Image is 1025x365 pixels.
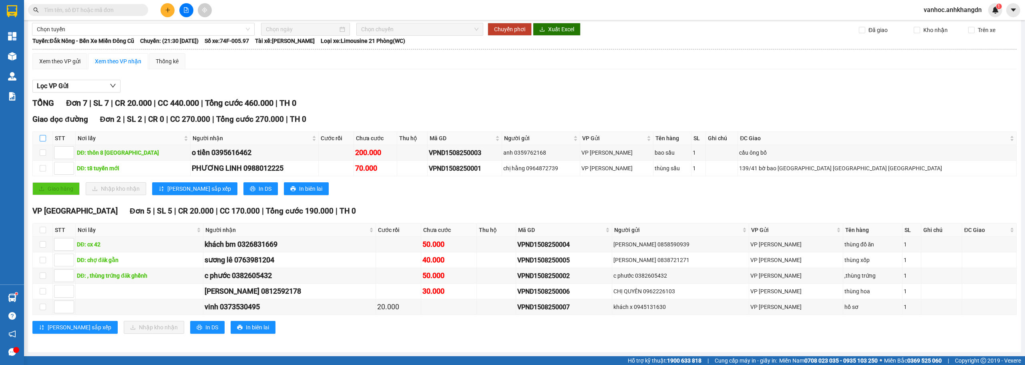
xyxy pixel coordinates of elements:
[613,240,748,249] div: [PERSON_NAME] 0858590939
[548,25,574,34] span: Xuất Excel
[237,325,243,331] span: printer
[115,98,152,108] span: CR 20.000
[48,323,111,332] span: [PERSON_NAME] sắp xếp
[667,357,701,364] strong: 1900 633 818
[844,287,901,296] div: thùng hoa
[44,6,139,14] input: Tìm tên, số ĐT hoặc mã đơn
[921,224,963,237] th: Ghi chú
[100,115,121,124] span: Đơn 2
[8,312,16,320] span: question-circle
[653,132,691,145] th: Tên hàng
[216,206,218,216] span: |
[779,356,878,365] span: Miền Nam
[77,148,189,157] div: DĐ: thôn 8 [GEOGRAPHIC_DATA]
[884,356,942,365] span: Miền Bắc
[904,287,920,296] div: 1
[111,98,113,108] span: |
[516,252,612,268] td: VPND1508250005
[7,5,17,17] img: logo-vxr
[1010,6,1017,14] span: caret-down
[844,271,901,280] div: ,thùng trứng
[153,206,155,216] span: |
[77,256,202,264] div: DĐ: chợ đăk gằn
[32,115,88,124] span: Giao dọc đường
[739,164,1015,173] div: 139/41 bờ bao [GEOGRAPHIC_DATA] [GEOGRAPHIC_DATA] [GEOGRAPHIC_DATA]
[95,57,141,66] div: Xem theo VP nhận
[613,271,748,280] div: c phước 0382605432
[613,302,748,311] div: khách x 0945131630
[192,163,317,174] div: PHƯƠNG LINH 0988012225
[750,256,842,264] div: VP [PERSON_NAME]
[907,357,942,364] strong: 0369 525 060
[290,115,306,124] span: TH 0
[39,57,80,66] div: Xem theo VP gửi
[706,132,738,145] th: Ghi chú
[518,226,604,234] span: Mã GD
[992,6,999,14] img: icon-new-feature
[516,284,612,299] td: VPND1508250006
[124,321,184,334] button: downloadNhập kho nhận
[205,270,374,281] div: c phước 0382605432
[1006,3,1020,17] button: caret-down
[516,299,612,315] td: VPND1508250007
[77,240,202,249] div: DĐ: cx 42
[533,23,581,36] button: downloadXuất Excel
[37,81,68,91] span: Lọc VP Gửi
[843,224,902,237] th: Tên hàng
[174,206,176,216] span: |
[739,148,1015,157] div: cầu ông bố
[130,206,151,216] span: Đơn 5
[428,145,502,161] td: VPND1508250003
[516,268,612,284] td: VPND1508250002
[582,134,645,143] span: VP Gửi
[750,240,842,249] div: VP [PERSON_NAME]
[202,7,207,13] span: aim
[421,224,477,237] th: Chưa cước
[749,268,843,284] td: VP Nam Dong
[158,98,199,108] span: CC 440.000
[89,98,91,108] span: |
[53,224,76,237] th: STT
[429,163,501,173] div: VPND1508250001
[614,226,741,234] span: Người gửi
[902,224,921,237] th: SL
[77,164,189,173] div: DĐ: t8 tuyến mới
[144,115,146,124] span: |
[32,321,118,334] button: sort-ascending[PERSON_NAME] sắp xếp
[15,292,18,295] sup: 1
[655,164,690,173] div: thùng sầu
[917,5,988,15] span: vanhoc.anhkhangdn
[33,7,39,13] span: search
[259,184,271,193] span: In DS
[517,302,611,312] div: VPND1508250007
[693,164,705,173] div: 1
[844,302,901,311] div: hồ sơ
[428,161,502,176] td: VPND1508250001
[750,302,842,311] div: VP [PERSON_NAME]
[517,255,611,265] div: VPND1508250005
[751,226,835,234] span: VP Gửi
[110,83,116,89] span: down
[8,92,16,101] img: solution-icon
[284,182,329,195] button: printerIn biên lai
[32,38,134,44] b: Tuyến: Đắk Nông - Bến Xe Miền Đông Cũ
[205,254,374,266] div: sương lê 0763981204
[212,115,214,124] span: |
[78,134,182,143] span: Nơi lấy
[904,256,920,264] div: 1
[198,3,212,17] button: aim
[422,270,475,281] div: 50.000
[964,226,1008,234] span: ĐC Giao
[517,286,611,296] div: VPND1508250006
[655,148,690,157] div: bao sầu
[503,164,579,173] div: chị hằng 0964872739
[749,299,843,315] td: VP Nam Dong
[503,148,579,157] div: anh 0359762168
[140,36,199,45] span: Chuyến: (21:30 [DATE])
[693,148,705,157] div: 1
[166,115,168,124] span: |
[8,52,16,60] img: warehouse-icon
[266,25,338,34] input: Chọn ngày
[580,145,653,161] td: VP Nam Dong
[422,286,475,297] div: 30.000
